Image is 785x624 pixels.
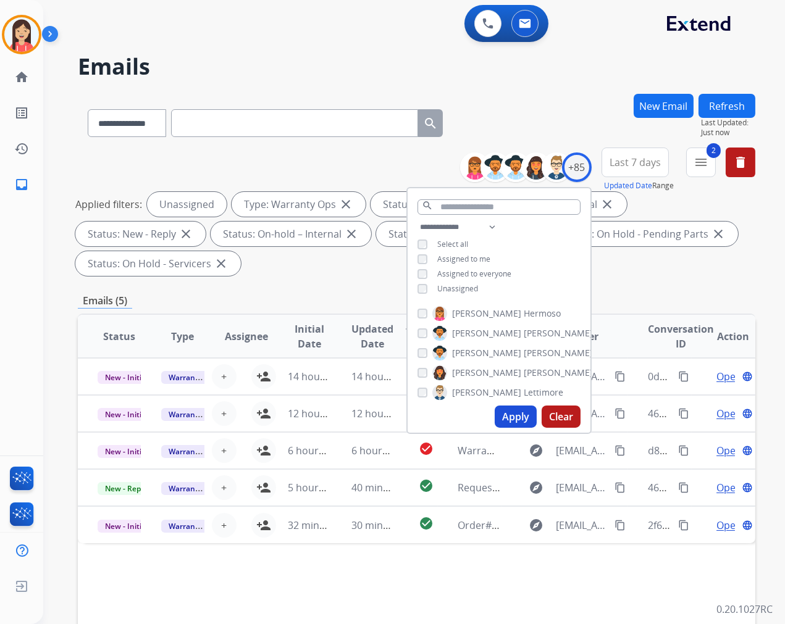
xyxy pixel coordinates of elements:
[171,329,194,344] span: Type
[256,369,271,384] mat-icon: person_add
[75,222,206,246] div: Status: New - Reply
[232,192,366,217] div: Type: Warranty Ops
[604,180,674,191] span: Range
[221,369,227,384] span: +
[524,367,593,379] span: [PERSON_NAME]
[648,322,714,351] span: Conversation ID
[98,445,155,458] span: New - Initial
[733,155,748,170] mat-icon: delete
[376,222,545,246] div: Status: On-hold - Customer
[550,222,738,246] div: Status: On Hold - Pending Parts
[212,401,237,426] button: +
[256,443,271,458] mat-icon: person_add
[351,370,413,383] span: 14 hours ago
[212,364,237,389] button: +
[524,307,561,320] span: Hermoso
[524,327,593,339] span: [PERSON_NAME]
[452,347,521,359] span: [PERSON_NAME]
[221,443,227,458] span: +
[742,445,753,456] mat-icon: language
[452,327,521,339] span: [PERSON_NAME]
[351,444,407,457] span: 6 hours ago
[98,371,155,384] span: New - Initial
[562,152,592,182] div: +85
[437,268,511,279] span: Assigned to everyone
[161,408,225,421] span: Warranty Ops
[4,17,39,52] img: avatar
[458,518,624,532] span: Order# 18681427A [PERSON_NAME]
[256,518,271,533] mat-icon: person_add
[524,347,593,359] span: [PERSON_NAME]
[529,443,544,458] mat-icon: explore
[678,408,689,419] mat-icon: content_copy
[529,518,544,533] mat-icon: explore
[686,148,716,177] button: 2
[351,518,423,532] span: 30 minutes ago
[214,256,229,271] mat-icon: close
[98,408,155,421] span: New - Initial
[419,441,434,456] mat-icon: check_circle
[419,478,434,493] mat-icon: check_circle
[351,322,393,351] span: Updated Date
[711,227,726,241] mat-icon: close
[351,481,423,494] span: 40 minutes ago
[147,192,227,217] div: Unassigned
[423,116,438,131] mat-icon: search
[103,329,135,344] span: Status
[437,254,490,264] span: Assigned to me
[610,160,661,165] span: Last 7 days
[78,54,755,79] h2: Emails
[212,475,237,500] button: +
[288,481,344,494] span: 5 hours ago
[211,222,371,246] div: Status: On-hold – Internal
[701,118,755,128] span: Last Updated:
[288,444,344,457] span: 6 hours ago
[344,227,359,241] mat-icon: close
[437,239,468,249] span: Select all
[678,445,689,456] mat-icon: content_copy
[742,482,753,493] mat-icon: language
[542,406,581,428] button: Clear
[678,520,689,531] mat-icon: content_copy
[556,480,608,495] span: [EMAIL_ADDRESS][DOMAIN_NAME]
[419,516,434,531] mat-icon: check_circle
[742,371,753,382] mat-icon: language
[615,482,626,493] mat-icon: content_copy
[707,143,721,158] span: 2
[716,518,742,533] span: Open
[256,406,271,421] mat-icon: person_add
[75,251,241,276] div: Status: On Hold - Servicers
[600,197,615,212] mat-icon: close
[288,370,350,383] span: 14 hours ago
[742,408,753,419] mat-icon: language
[692,315,755,358] th: Action
[716,602,773,617] p: 0.20.1027RC
[529,480,544,495] mat-icon: explore
[556,518,608,533] span: [EMAIL_ADDRESS][DOMAIN_NAME]
[98,520,155,533] span: New - Initial
[14,70,29,85] mat-icon: home
[615,408,626,419] mat-icon: content_copy
[338,197,353,212] mat-icon: close
[403,322,418,336] mat-icon: arrow_upward
[14,177,29,192] mat-icon: inbox
[288,518,360,532] span: 32 minutes ago
[78,293,132,309] p: Emails (5)
[221,518,227,533] span: +
[701,128,755,138] span: Just now
[716,406,742,421] span: Open
[288,407,350,420] span: 12 hours ago
[452,367,521,379] span: [PERSON_NAME]
[14,141,29,156] mat-icon: history
[161,520,225,533] span: Warranty Ops
[615,520,626,531] mat-icon: content_copy
[716,480,742,495] span: Open
[221,406,227,421] span: +
[256,480,271,495] mat-icon: person_add
[212,513,237,538] button: +
[678,371,689,382] mat-icon: content_copy
[615,371,626,382] mat-icon: content_copy
[742,520,753,531] mat-icon: language
[699,94,755,118] button: Refresh
[495,406,537,428] button: Apply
